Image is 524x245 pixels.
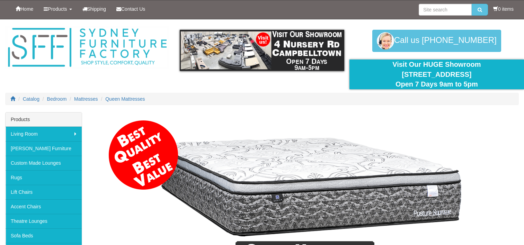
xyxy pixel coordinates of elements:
[6,185,82,199] a: Lift Chairs
[105,96,145,102] a: Queen Mattresses
[74,96,98,102] a: Mattresses
[10,0,38,18] a: Home
[493,6,514,12] li: 0 items
[121,6,145,12] span: Contact Us
[6,199,82,214] a: Accent Chairs
[47,96,67,102] a: Bedroom
[6,156,82,170] a: Custom Made Lounges
[419,4,472,16] input: Site search
[23,96,39,102] a: Catalog
[38,0,77,18] a: Products
[48,6,67,12] span: Products
[5,26,169,69] img: Sydney Furniture Factory
[355,60,519,89] div: Visit Our HUGE Showroom [STREET_ADDRESS] Open 7 Days 9am to 5pm
[6,141,82,156] a: [PERSON_NAME] Furniture
[20,6,33,12] span: Home
[6,127,82,141] a: Living Room
[6,214,82,228] a: Theatre Lounges
[180,30,344,71] img: showroom.gif
[111,0,150,18] a: Contact Us
[6,228,82,243] a: Sofa Beds
[6,170,82,185] a: Rugs
[6,112,82,127] div: Products
[77,0,112,18] a: Shipping
[87,6,106,12] span: Shipping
